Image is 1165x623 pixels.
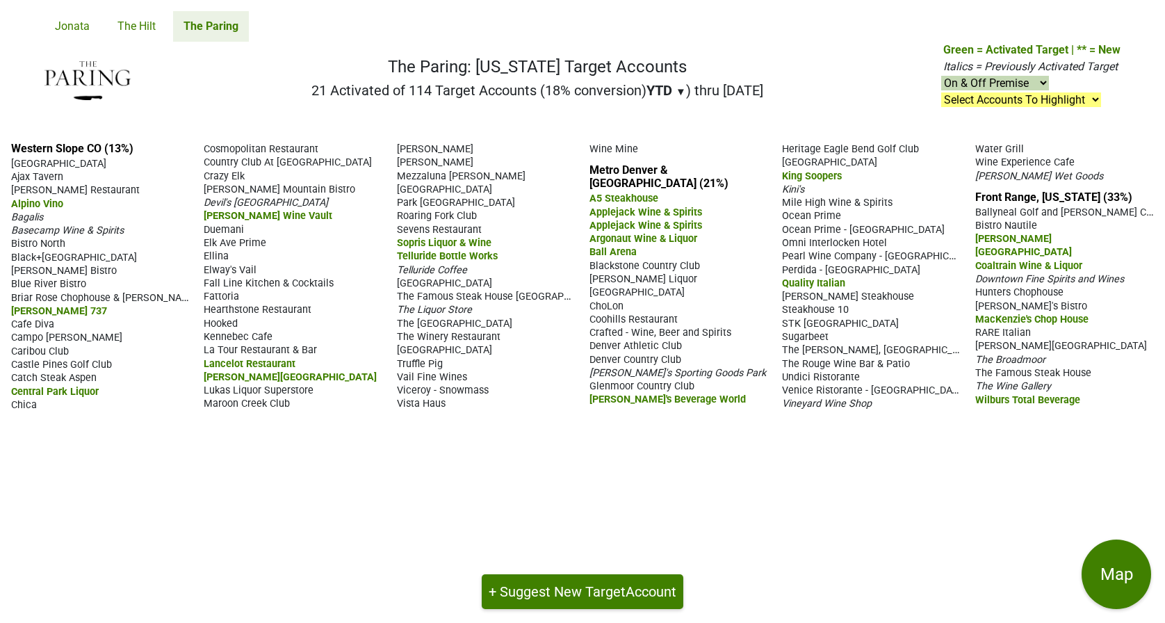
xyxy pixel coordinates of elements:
span: [PERSON_NAME] 737 [11,305,107,317]
span: Vista Haus [397,398,446,410]
span: Truffle Pig [397,358,443,370]
span: Hearthstone Restaurant [204,304,311,316]
span: [PERSON_NAME] Wet Goods [975,170,1103,182]
span: Mezzaluna [PERSON_NAME] [397,170,526,182]
span: The Rouge Wine Bar & Patio [782,358,910,370]
span: Briar Rose Chophouse & [PERSON_NAME] [11,291,199,304]
span: STK [GEOGRAPHIC_DATA] [782,318,899,330]
span: Crafted - Wine, Beer and Spirits [589,327,731,339]
span: Crazy Elk [204,170,245,182]
span: [PERSON_NAME] [397,156,473,168]
span: [PERSON_NAME][GEOGRAPHIC_DATA] [975,340,1147,352]
span: Devil's [GEOGRAPHIC_DATA] [204,197,328,209]
img: The Paring [44,61,131,100]
span: Telluride Bottle Works [397,250,498,262]
span: Elk Ave Prime [204,237,266,249]
span: Ocean Prime [782,210,841,222]
span: [PERSON_NAME] Bistro [11,265,117,277]
span: Ballyneal Golf and [PERSON_NAME] Club [975,205,1160,218]
span: Kini's [782,184,804,195]
h1: The Paring: [US_STATE] Target Accounts [311,57,763,77]
span: Duemani [204,224,244,236]
span: Blackstone Country Club [589,260,700,272]
span: [PERSON_NAME] Steakhouse [782,291,914,302]
span: Coohills Restaurant [589,314,678,325]
span: Mile High Wine & Spirits [782,197,893,209]
button: Map [1082,540,1151,609]
span: Castle Pines Golf Club [11,359,112,371]
span: Ball Arena [589,246,637,258]
span: [PERSON_NAME] [975,233,1052,245]
span: The Famous Steak House [975,367,1091,379]
button: + Suggest New TargetAccount [482,574,683,609]
span: The Winery Restaurant [397,331,500,343]
span: Roaring Fork Club [397,210,477,222]
span: Applejack Wine & Spirits [589,207,702,218]
span: Sevens Restaurant [397,224,482,236]
span: ▼ [676,86,686,98]
span: Wilburs Total Beverage [975,394,1080,406]
span: [GEOGRAPHIC_DATA] [397,184,492,195]
span: Denver Country Club [589,354,681,366]
span: Vail Fine Wines [397,371,467,383]
span: Blue River Bistro [11,278,86,290]
span: Pearl Wine Company - [GEOGRAPHIC_DATA] [782,249,980,262]
span: Ajax Tavern [11,171,63,183]
span: The Wine Gallery [975,380,1051,392]
span: The Broadmoor [975,354,1045,366]
span: Bistro Nautile [975,220,1037,232]
span: Applejack Wine & Spirits [589,220,702,232]
span: Denver Athletic Club [589,340,682,352]
h2: 21 Activated of 114 Target Accounts (18% conversion) ) thru [DATE] [311,82,763,99]
span: [PERSON_NAME]'s Beverage World [589,394,746,405]
span: The Liquor Store [397,304,472,316]
span: Fattoria [204,291,239,302]
span: Wine Experience Cafe [975,156,1075,168]
span: A5 Steakhouse [589,193,658,204]
span: Cafe Diva [11,318,54,330]
span: Alpino Vino [11,198,63,210]
span: Elway's Vail [204,264,256,276]
span: Hunters Chophouse [975,286,1064,298]
span: [GEOGRAPHIC_DATA] [397,277,492,289]
span: Steakhouse 10 [782,304,849,316]
span: Hooked [204,318,238,330]
span: YTD [646,82,672,99]
span: Black+[GEOGRAPHIC_DATA] [11,252,137,264]
span: RARE Italian [975,327,1031,339]
a: Metro Denver & [GEOGRAPHIC_DATA] (21%) [589,163,728,190]
span: Basecamp Wine & Spirits [11,225,124,236]
span: Lukas Liquor Superstore [204,385,313,396]
span: King Soopers [782,170,842,182]
span: Argonaut Wine & Liquor [589,233,697,245]
span: [GEOGRAPHIC_DATA] [782,156,877,168]
a: Jonata [44,11,100,42]
a: The Hilt [107,11,166,42]
span: Caribou Club [11,346,69,357]
span: [GEOGRAPHIC_DATA] [975,246,1072,258]
span: Italics = Previously Activated Target [943,60,1118,73]
span: [PERSON_NAME] Liquor [589,273,697,285]
span: Venice Ristorante - [GEOGRAPHIC_DATA] [782,383,966,396]
span: [PERSON_NAME]'s Bistro [975,300,1087,312]
span: [PERSON_NAME]'s Sporting Goods Park [589,367,766,379]
span: [PERSON_NAME] Mountain Bistro [204,184,355,195]
span: The Famous Steak House [GEOGRAPHIC_DATA] [397,289,611,302]
span: Heritage Eagle Bend Golf Club [782,143,919,155]
span: Coaltrain Wine & Liquor [975,260,1082,272]
span: Omni Interlocken Hotel [782,237,887,249]
span: Wine Mine [589,143,638,155]
span: Undici Ristorante [782,371,860,383]
span: Account [626,583,676,600]
span: Catch Steak Aspen [11,372,97,384]
span: Sopris Liquor & Wine [397,237,491,249]
span: Bistro North [11,238,65,250]
span: Park [GEOGRAPHIC_DATA] [397,197,515,209]
span: Glenmoor Country Club [589,380,694,392]
span: Central Park Liquor [11,386,99,398]
span: Ocean Prime - [GEOGRAPHIC_DATA] [782,224,945,236]
span: Country Club At [GEOGRAPHIC_DATA] [204,156,372,168]
span: [PERSON_NAME][GEOGRAPHIC_DATA] [204,371,377,383]
span: Chica [11,399,37,411]
span: Fall Line Kitchen & Cocktails [204,277,334,289]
